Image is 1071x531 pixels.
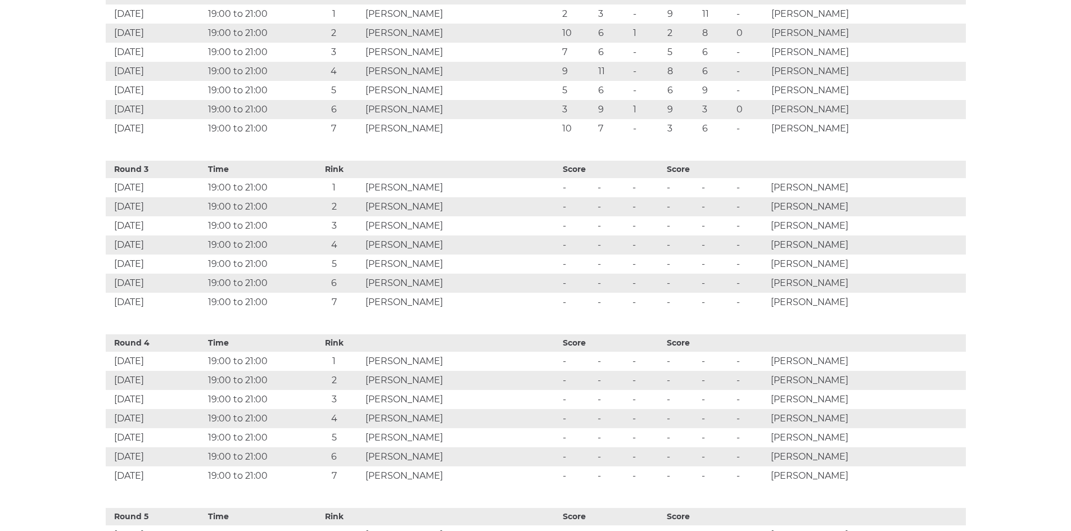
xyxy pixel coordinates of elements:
td: 6 [595,81,630,100]
td: - [734,274,769,293]
td: - [734,466,769,485]
td: 7 [595,119,630,138]
td: 4 [305,409,363,428]
td: - [630,4,665,24]
th: Time [205,508,305,525]
td: - [595,216,630,235]
th: Score [560,334,664,352]
td: - [595,255,630,274]
td: 19:00 to 21:00 [205,293,305,312]
td: [PERSON_NAME] [363,235,560,255]
td: [PERSON_NAME] [363,466,560,485]
td: - [595,371,630,390]
th: Round 4 [106,334,206,352]
td: [PERSON_NAME] [768,371,965,390]
td: 5 [305,428,363,447]
td: - [595,293,630,312]
td: - [595,466,630,485]
td: [PERSON_NAME] [363,428,560,447]
td: 6 [305,274,363,293]
td: 11 [595,62,630,81]
td: [PERSON_NAME] [768,178,965,197]
td: - [699,428,734,447]
td: - [595,274,630,293]
td: [PERSON_NAME] [363,24,560,43]
td: 7 [305,293,363,312]
td: 6 [305,100,363,119]
td: 7 [305,466,363,485]
td: [PERSON_NAME] [363,274,560,293]
td: - [734,447,769,466]
td: [PERSON_NAME] [363,293,560,312]
td: - [664,197,699,216]
td: [PERSON_NAME] [769,4,966,24]
td: 6 [699,43,734,62]
td: 5 [665,43,699,62]
td: 9 [665,100,699,119]
td: [DATE] [106,197,206,216]
td: - [560,197,595,216]
td: - [595,352,630,371]
td: - [630,390,665,409]
td: - [595,428,630,447]
td: 9 [559,62,595,81]
td: 9 [665,4,699,24]
td: 5 [559,81,595,100]
td: 4 [305,235,363,255]
td: 10 [559,119,595,138]
td: [DATE] [106,371,206,390]
td: - [595,409,630,428]
td: [PERSON_NAME] [363,197,560,216]
td: - [699,371,734,390]
td: 9 [595,100,630,119]
td: - [664,293,699,312]
td: [DATE] [106,216,206,235]
td: - [734,409,769,428]
td: - [560,390,595,409]
td: - [560,216,595,235]
td: 19:00 to 21:00 [205,390,305,409]
td: [PERSON_NAME] [768,293,965,312]
td: 2 [305,371,363,390]
td: 19:00 to 21:00 [205,119,305,138]
td: 2 [305,197,363,216]
td: 6 [595,43,630,62]
td: 19:00 to 21:00 [205,352,305,371]
td: [PERSON_NAME] [768,216,965,235]
td: 3 [595,4,630,24]
td: [PERSON_NAME] [768,428,965,447]
td: - [699,293,734,312]
td: [PERSON_NAME] [768,197,965,216]
td: 19:00 to 21:00 [205,43,305,62]
th: Time [205,334,305,352]
td: 7 [305,119,363,138]
td: 19:00 to 21:00 [205,197,305,216]
td: [DATE] [106,119,206,138]
td: [PERSON_NAME] [363,371,560,390]
td: [PERSON_NAME] [768,409,965,428]
td: - [699,409,734,428]
td: 1 [630,100,665,119]
td: [PERSON_NAME] [363,409,560,428]
td: - [630,62,665,81]
td: - [734,43,769,62]
th: Round 5 [106,508,206,525]
td: - [630,255,665,274]
td: - [699,178,734,197]
td: 1 [305,4,363,24]
td: - [734,352,769,371]
td: - [560,274,595,293]
td: - [630,216,665,235]
td: [DATE] [106,409,206,428]
td: [PERSON_NAME] [363,43,560,62]
td: [DATE] [106,428,206,447]
td: 0 [734,100,769,119]
td: 6 [305,447,363,466]
td: [PERSON_NAME] [769,43,966,62]
th: Score [560,161,664,178]
td: [PERSON_NAME] [769,119,966,138]
td: - [699,197,734,216]
td: 0 [734,24,769,43]
th: Score [664,161,768,178]
td: - [699,274,734,293]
